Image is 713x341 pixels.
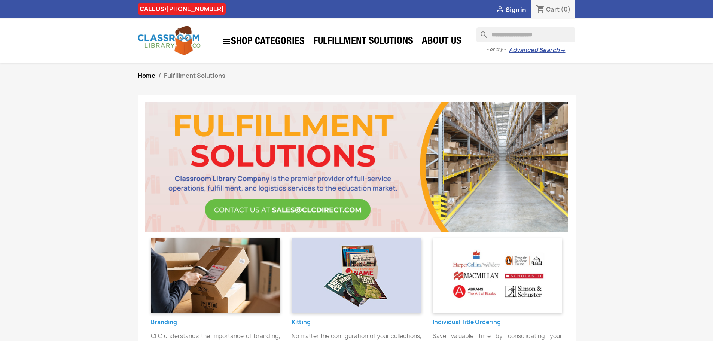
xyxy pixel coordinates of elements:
[222,37,231,46] i: 
[546,5,560,13] span: Cart
[560,46,565,54] span: →
[138,3,226,15] div: CALL US:
[476,27,575,42] input: Search
[561,5,571,13] span: (0)
[218,33,308,50] a: SHOP CATEGORIES
[476,27,485,36] i: search
[496,6,505,15] i: 
[167,5,224,13] a: [PHONE_NUMBER]
[487,46,509,53] span: - or try -
[509,46,565,54] a: Advanced Search→
[433,238,563,313] img: Classroom Library Company Ordering
[164,71,225,80] span: Fulfillment Solutions
[536,5,545,14] i: shopping_cart
[151,238,281,313] img: Classroom Library Company Branding
[138,26,201,55] img: Classroom Library Company
[310,34,417,49] a: Fulfillment Solutions
[138,71,155,80] a: Home
[418,34,465,49] a: About Us
[506,6,526,14] span: Sign in
[151,319,281,326] h6: Branding
[292,238,421,313] img: Classroom Library Company Kitting
[292,319,421,326] h6: Kitting
[140,102,574,232] img: Fullfillment Solutions
[433,319,563,326] h6: Individual Title Ordering
[496,6,526,14] a:  Sign in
